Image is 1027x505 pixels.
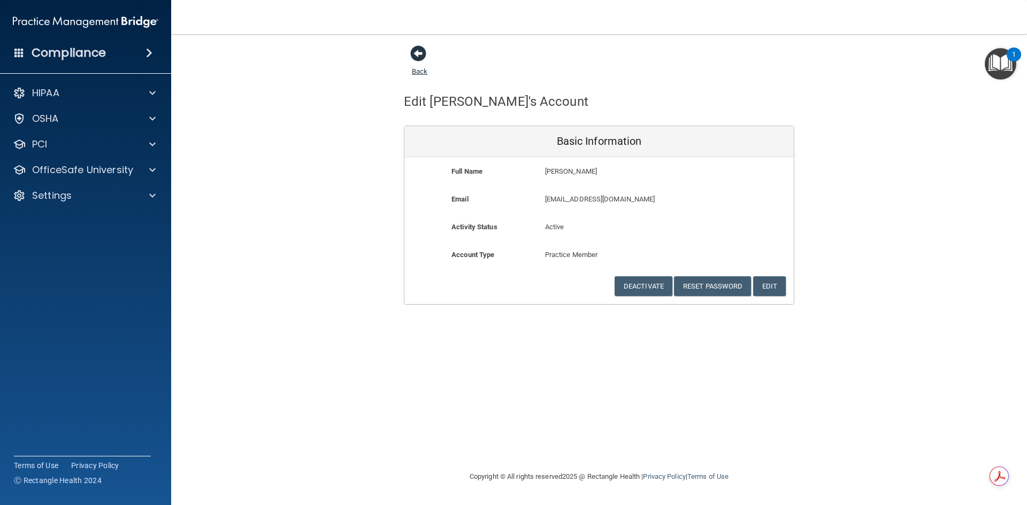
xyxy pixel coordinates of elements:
[32,164,133,176] p: OfficeSafe University
[674,276,751,296] button: Reset Password
[687,472,729,480] a: Terms of Use
[985,48,1016,80] button: Open Resource Center, 1 new notification
[404,460,794,494] div: Copyright © All rights reserved 2025 @ Rectangle Health | |
[13,112,156,125] a: OSHA
[32,189,72,202] p: Settings
[32,45,106,60] h4: Compliance
[13,189,156,202] a: Settings
[451,223,497,231] b: Activity Status
[71,460,119,471] a: Privacy Policy
[615,276,672,296] button: Deactivate
[842,429,1014,472] iframe: Drift Widget Chat Controller
[13,164,156,176] a: OfficeSafe University
[32,87,59,99] p: HIPAA
[13,138,156,151] a: PCI
[545,221,654,234] p: Active
[545,165,716,178] p: [PERSON_NAME]
[545,248,654,261] p: Practice Member
[13,11,158,33] img: PMB logo
[13,87,156,99] a: HIPAA
[643,472,685,480] a: Privacy Policy
[32,138,47,151] p: PCI
[14,475,102,486] span: Ⓒ Rectangle Health 2024
[451,251,494,259] b: Account Type
[451,167,482,175] b: Full Name
[404,95,588,108] h4: Edit [PERSON_NAME]'s Account
[14,460,58,471] a: Terms of Use
[404,126,794,157] div: Basic Information
[545,193,716,206] p: [EMAIL_ADDRESS][DOMAIN_NAME]
[753,276,786,296] button: Edit
[1012,55,1016,68] div: 1
[451,195,469,203] b: Email
[412,55,427,75] a: Back
[32,112,59,125] p: OSHA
